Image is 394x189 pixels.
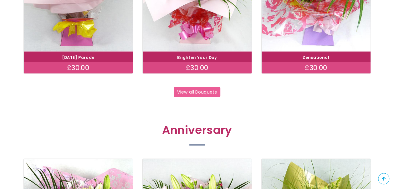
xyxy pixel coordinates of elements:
[24,62,133,74] div: £30.00
[143,62,252,74] div: £30.00
[177,55,217,60] a: Brighten Your Day
[174,87,221,98] a: View all Bouquets
[62,55,95,60] a: [DATE] Parade
[303,55,329,60] a: Zensational
[61,124,333,140] h2: Anniversary
[262,62,371,74] div: £30.00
